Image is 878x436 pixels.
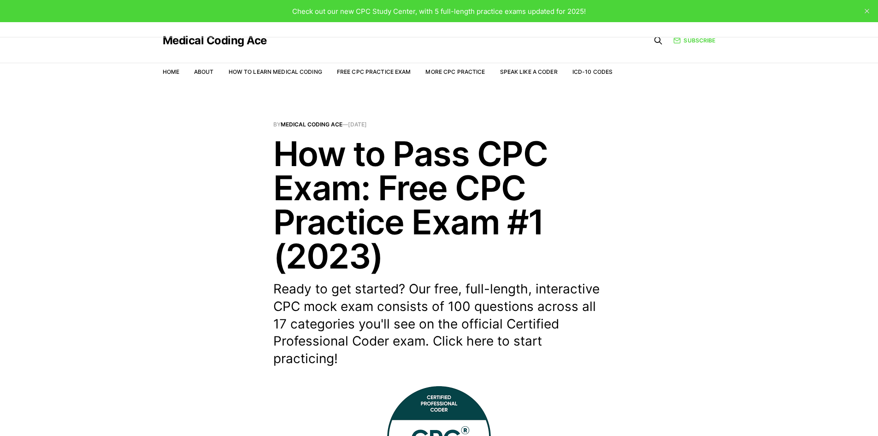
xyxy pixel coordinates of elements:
span: Check out our new CPC Study Center, with 5 full-length practice exams updated for 2025! [292,7,586,16]
a: Home [163,68,179,75]
a: About [194,68,214,75]
p: Ready to get started? Our free, full-length, interactive CPC mock exam consists of 100 questions ... [273,281,605,368]
a: Speak Like a Coder [500,68,558,75]
a: Medical Coding Ace [281,121,342,128]
a: Free CPC Practice Exam [337,68,411,75]
a: More CPC Practice [425,68,485,75]
h1: How to Pass CPC Exam: Free CPC Practice Exam #1 (2023) [273,137,605,273]
a: Medical Coding Ace [163,35,267,46]
a: How to Learn Medical Coding [229,68,322,75]
span: By — [273,122,605,127]
a: ICD-10 Codes [572,68,613,75]
time: [DATE] [348,121,367,128]
a: Subscribe [673,36,715,45]
button: close [860,4,874,18]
